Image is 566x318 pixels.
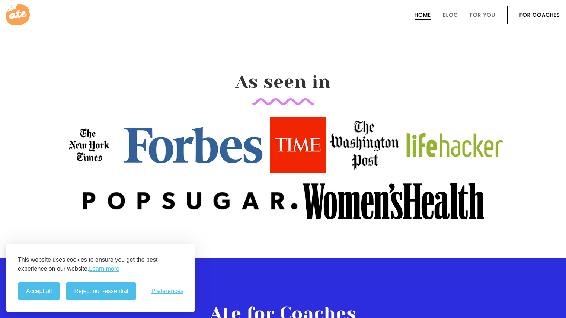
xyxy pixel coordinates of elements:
img: logo_asseenin_wpost.jpg [327,117,403,173]
a: Blog [443,12,458,18]
img: logo_asseenin_time.jpg [270,117,326,173]
a: For You [470,12,495,18]
p: This website uses cookies to ensure you get the best experience on our website. [18,256,183,273]
a: Learn more [89,264,119,273]
a: Home [415,12,431,18]
img: logo_asseenin_womenshealthmag.jpg [301,182,486,220]
button: Toggle preferences [151,288,183,295]
button: Reject non-essential [66,282,136,300]
span: Preferences [151,288,183,295]
img: logo_asseenin_forbes.jpg [119,117,268,173]
h2: As seen in [102,71,465,105]
a: For Coaches [519,12,560,18]
img: logo_asseenin_lifehacker.jpg [404,117,505,173]
button: Accept all cookies [18,282,60,300]
img: logo_asseenin_nytimes.jpg [61,117,117,173]
img: logo_asseenin_popsugar.jpg [80,174,300,227]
